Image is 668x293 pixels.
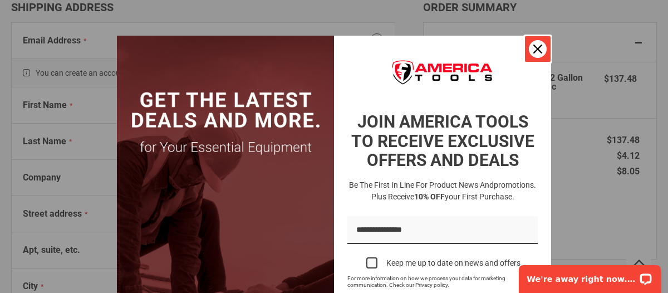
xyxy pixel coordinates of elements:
iframe: LiveChat chat widget [512,258,668,293]
span: promotions. Plus receive your first purchase. [371,180,537,201]
strong: 10% OFF [414,192,445,201]
div: Keep me up to date on news and offers [386,258,520,268]
span: For more information on how we process your data for marketing communication. Check our Privacy p... [347,275,524,289]
button: Close [524,36,551,62]
strong: JOIN AMERICA TOOLS TO RECEIVE EXCLUSIVE OFFERS AND DEALS [351,112,534,170]
h3: Be the first in line for product news and [345,179,540,203]
input: Email field [347,216,538,245]
svg: close icon [533,45,542,53]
